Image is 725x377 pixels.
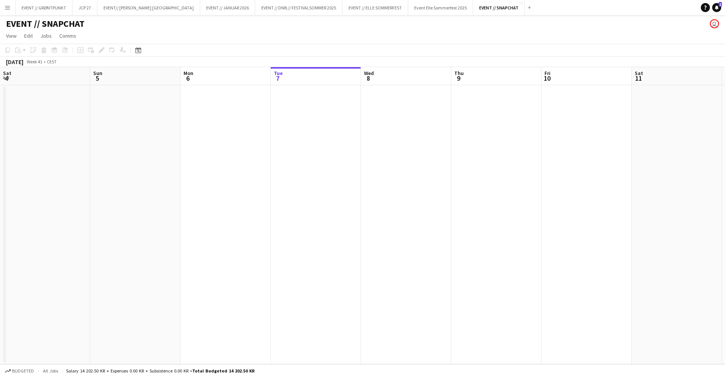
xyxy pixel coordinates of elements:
span: 7 [273,74,283,83]
button: EVENT // GRØNTPUNKT [15,0,72,15]
button: EVENT // DNB // FESTIVALSOMMER 2025 [255,0,342,15]
span: Tue [274,70,283,77]
span: Comms [59,32,76,39]
span: 9 [453,74,464,83]
a: View [3,31,20,41]
span: Budgeted [12,368,34,374]
span: Week 41 [25,59,44,64]
button: EVENT // ELLE SOMMERFEST [342,0,408,15]
a: Comms [56,31,79,41]
span: Jobs [40,32,52,39]
span: All jobs [42,368,60,374]
div: CEST [47,59,57,64]
a: Edit [21,31,36,41]
button: EVENT // JANUAR 2026 [200,0,255,15]
span: Edit [24,32,33,39]
span: View [6,32,17,39]
span: Mon [184,70,193,77]
button: JCP 27 [72,0,97,15]
span: 8 [363,74,374,83]
a: 1 [712,3,721,12]
button: Budgeted [4,367,35,375]
a: Jobs [37,31,55,41]
span: Total Budgeted 14 202.50 KR [192,368,255,374]
div: Salary 14 202.50 KR + Expenses 0.00 KR + Subsistence 0.00 KR = [66,368,255,374]
button: Event Elle Sommerfest 2025 [408,0,473,15]
span: 4 [2,74,11,83]
span: Sat [635,70,643,77]
span: Fri [545,70,551,77]
app-user-avatar: Daniel Andersen [710,19,719,28]
div: [DATE] [6,58,23,66]
span: 5 [92,74,102,83]
span: Sat [3,70,11,77]
button: EVENT// [PERSON_NAME] [GEOGRAPHIC_DATA] [97,0,200,15]
button: EVENT // SNAPCHAT [473,0,525,15]
span: 11 [634,74,643,83]
span: Thu [454,70,464,77]
span: Wed [364,70,374,77]
span: 10 [543,74,551,83]
span: 1 [719,2,722,7]
span: Sun [93,70,102,77]
span: 6 [182,74,193,83]
h1: EVENT // SNAPCHAT [6,18,85,29]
